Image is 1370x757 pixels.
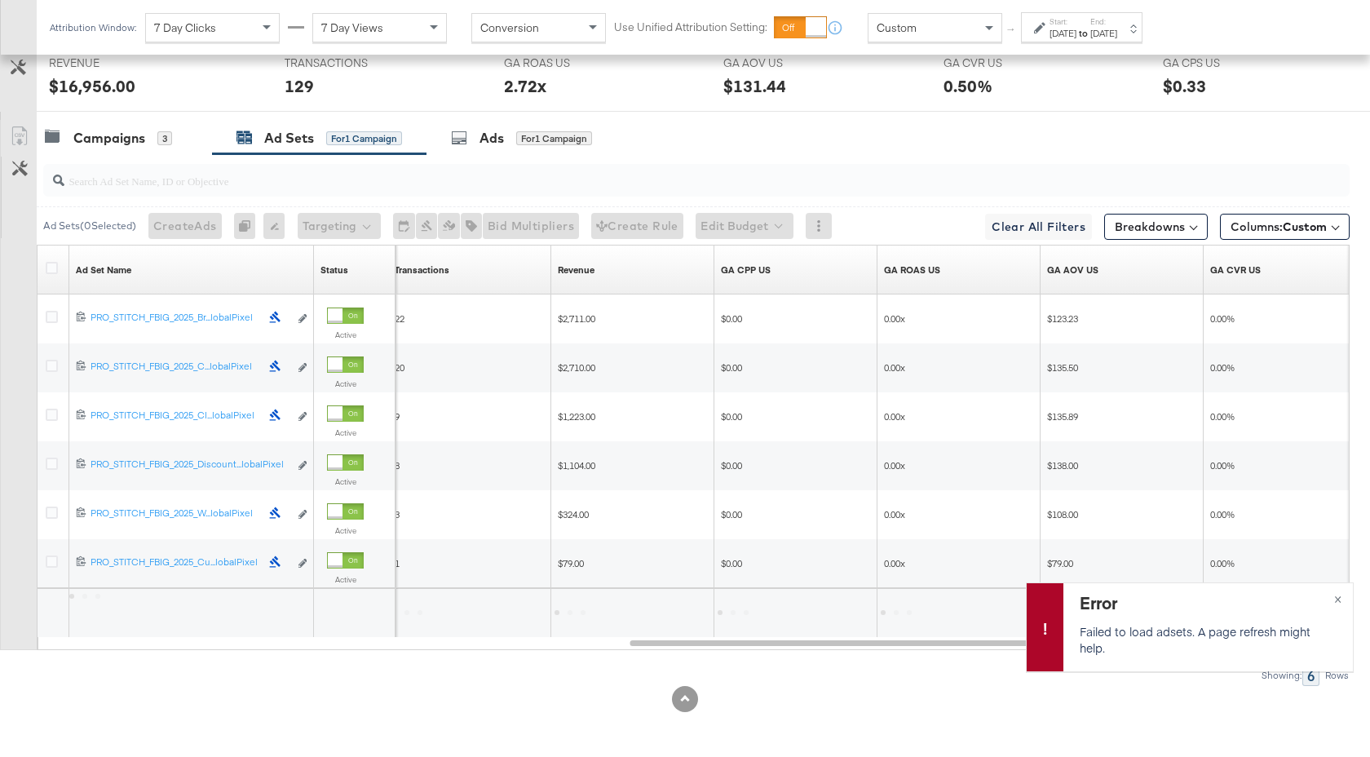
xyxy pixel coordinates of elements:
span: 0.00% [1210,312,1235,325]
div: [DATE] [1090,27,1117,40]
a: PRO_STITCH_FBIG_2025_Br...lobalPixel [91,311,260,328]
span: 0.00x [884,557,905,569]
a: GA Transactions/Clicks [1210,263,1261,277]
a: PRO_STITCH_FBIG_2025_C...lobalPixel [91,360,260,377]
a: Spend/GA Transactions [721,263,771,277]
div: Campaigns [73,129,145,148]
span: 20 [395,361,404,374]
span: $79.00 [558,557,584,569]
span: GA ROAS US [504,55,626,71]
div: Ad Set Name [76,263,131,277]
strong: to [1076,27,1090,39]
span: $0.00 [721,410,742,423]
div: PRO_STITCH_FBIG_2025_Cl...lobalPixel [91,409,260,422]
span: Clear All Filters [992,217,1085,237]
span: $2,711.00 [558,312,595,325]
a: PRO_STITCH_FBIG_2025_Cu...lobalPixel [91,556,260,573]
span: Custom [877,20,917,35]
span: × [1334,588,1341,607]
span: $108.00 [1047,508,1078,520]
div: GA CPP US [721,263,771,277]
label: Active [327,525,364,536]
p: Failed to load adsets. A page refresh might help. [1080,623,1332,656]
span: $0.00 [721,312,742,325]
label: Active [327,574,364,585]
input: Search Ad Set Name, ID or Objective [64,158,1231,190]
a: PRO_STITCH_FBIG_2025_Discount...lobalPixel [91,458,289,475]
span: 7 Day Clicks [154,20,216,35]
a: Your Ad Set name. [76,263,131,277]
div: Status [320,263,348,277]
div: Attribution Window: [49,22,137,33]
a: Shows the current state of your Ad Set. [320,263,348,277]
div: Ad Sets [264,129,314,148]
span: $79.00 [1047,557,1073,569]
span: $0.00 [721,557,742,569]
div: PRO_STITCH_FBIG_2025_W...lobalPixel [91,507,260,520]
span: 22 [395,312,404,325]
label: Active [327,378,364,389]
span: 0.00x [884,361,905,374]
div: 3 [157,131,172,146]
a: GA Revenue/Spend [884,263,940,277]
span: 7 Day Views [321,20,383,35]
span: 0.00% [1210,459,1235,471]
span: $0.00 [721,361,742,374]
span: Columns: [1231,219,1327,235]
div: PRO_STITCH_FBIG_2025_C...lobalPixel [91,360,260,373]
span: $0.00 [721,508,742,520]
div: Error [1080,591,1332,615]
div: PRO_STITCH_FBIG_2025_Br...lobalPixel [91,311,260,324]
span: GA AOV US [723,55,846,71]
div: PRO_STITCH_FBIG_2025_Cu...lobalPixel [91,556,260,569]
div: GA CVR US [1210,263,1261,277]
span: 0.00x [884,312,905,325]
span: $324.00 [558,508,589,520]
span: $138.00 [1047,459,1078,471]
a: GA Revenue/GA Transactions [1047,263,1098,277]
div: $131.44 [723,74,786,98]
div: for 1 Campaign [326,131,402,146]
div: Transactions [395,263,449,277]
span: 0.00% [1210,557,1235,569]
label: End: [1090,16,1117,27]
span: REVENUE [49,55,171,71]
div: for 1 Campaign [516,131,592,146]
div: Revenue [558,263,594,277]
div: PRO_STITCH_FBIG_2025_Discount...lobalPixel [91,458,289,471]
a: Transactions - The total number of transactions [395,263,449,277]
div: 129 [285,74,314,98]
span: $1,104.00 [558,459,595,471]
div: GA ROAS US [884,263,940,277]
div: [DATE] [1050,27,1076,40]
span: $135.50 [1047,361,1078,374]
div: GA AOV US [1047,263,1098,277]
div: Ad Sets ( 0 Selected) [43,219,136,233]
span: TRANSACTIONS [285,55,407,71]
span: 0.00% [1210,508,1235,520]
a: Transaction Revenue - The total sale revenue (excluding shipping and tax) of the transaction [558,263,594,277]
span: $123.23 [1047,312,1078,325]
label: Active [327,476,364,487]
button: Clear All Filters [985,214,1092,240]
a: PRO_STITCH_FBIG_2025_W...lobalPixel [91,507,260,524]
label: Start: [1050,16,1076,27]
span: $2,710.00 [558,361,595,374]
div: Ads [479,129,504,148]
span: Conversion [480,20,539,35]
span: ↑ [1004,28,1019,33]
span: 0.00% [1210,361,1235,374]
span: $135.89 [1047,410,1078,423]
button: × [1323,583,1353,613]
span: 0.00x [884,459,905,471]
div: 0 [234,213,263,239]
span: Custom [1283,219,1327,234]
span: $1,223.00 [558,410,595,423]
button: Breakdowns [1104,214,1208,240]
span: 0.00x [884,410,905,423]
label: Active [327,427,364,438]
span: GA CPS US [1163,55,1285,71]
div: 0.50% [944,74,992,98]
label: Active [327,330,364,340]
button: Columns:Custom [1220,214,1350,240]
